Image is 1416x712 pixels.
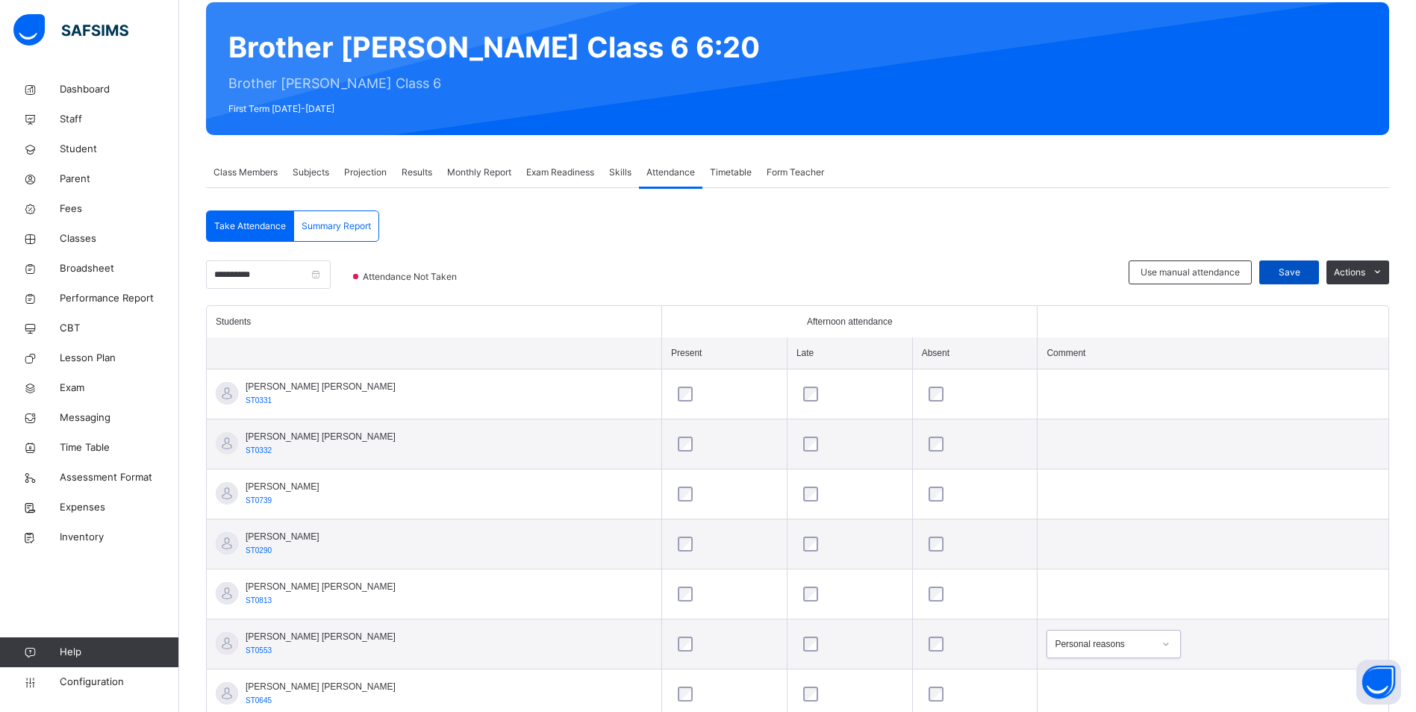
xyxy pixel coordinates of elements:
span: Form Teacher [767,166,824,179]
img: safsims [13,14,128,46]
span: ST0739 [246,496,272,505]
span: Timetable [710,166,752,179]
span: Skills [609,166,631,179]
span: Use manual attendance [1141,266,1240,279]
span: ST0553 [246,646,272,655]
span: Inventory [60,530,179,545]
span: Summary Report [302,219,371,233]
span: Time Table [60,440,179,455]
div: Personal reasons [1055,637,1153,651]
span: Dashboard [60,82,179,97]
span: Monthly Report [447,166,511,179]
span: Projection [344,166,387,179]
span: [PERSON_NAME] [PERSON_NAME] [246,380,396,393]
span: Exam [60,381,179,396]
span: ST0645 [246,696,272,705]
span: Class Members [213,166,278,179]
span: Exam Readiness [526,166,594,179]
span: Expenses [60,500,179,515]
span: ST0332 [246,446,272,455]
span: Fees [60,202,179,216]
span: Subjects [293,166,329,179]
span: Configuration [60,675,178,690]
th: Comment [1038,337,1388,369]
span: Broadsheet [60,261,179,276]
span: ST0813 [246,596,272,605]
span: [PERSON_NAME] [246,480,319,493]
span: ST0290 [246,546,272,555]
span: CBT [60,321,179,336]
span: Performance Report [60,291,179,306]
span: Staff [60,112,179,127]
span: Lesson Plan [60,351,179,366]
span: Results [402,166,432,179]
span: Parent [60,172,179,187]
span: Classes [60,231,179,246]
th: Present [662,337,787,369]
span: [PERSON_NAME] [PERSON_NAME] [246,680,396,693]
span: Attendance [646,166,695,179]
span: Save [1270,266,1308,279]
button: Open asap [1356,660,1401,705]
span: Afternoon attendance [807,315,893,328]
th: Students [207,306,662,337]
span: [PERSON_NAME] [246,530,319,543]
span: Messaging [60,410,179,425]
span: Take Attendance [214,219,286,233]
span: ST0331 [246,396,272,405]
span: Attendance Not Taken [361,270,461,284]
th: Absent [912,337,1038,369]
span: [PERSON_NAME] [PERSON_NAME] [246,430,396,443]
th: Late [787,337,912,369]
span: Student [60,142,179,157]
span: [PERSON_NAME] [PERSON_NAME] [246,630,396,643]
span: Assessment Format [60,470,179,485]
span: Actions [1334,266,1365,279]
span: Help [60,645,178,660]
span: [PERSON_NAME] [PERSON_NAME] [246,580,396,593]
